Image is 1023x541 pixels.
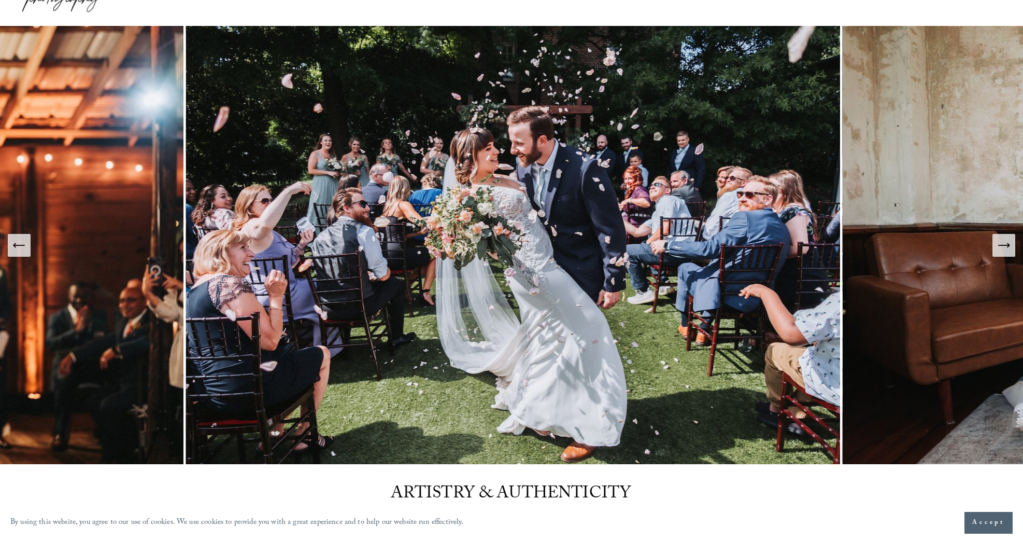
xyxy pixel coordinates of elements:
[391,481,631,509] span: ARTISTRY & AUTHENTICITY
[972,518,1005,528] span: Accept
[10,516,464,531] p: By using this website, you agree to our use of cookies. We use cookies to provide you with a grea...
[992,234,1015,257] button: Next Slide
[964,512,1013,534] button: Accept
[186,26,843,464] img: Raleigh Wedding Photographer
[8,234,31,257] button: Previous Slide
